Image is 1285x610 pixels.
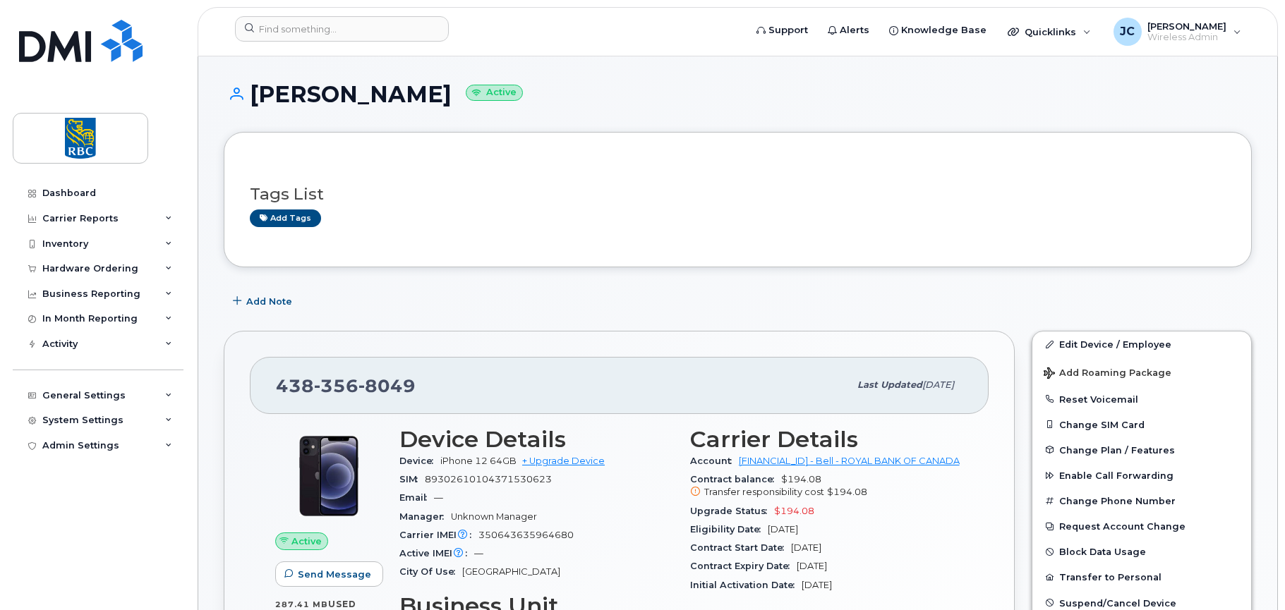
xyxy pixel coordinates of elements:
span: 8049 [358,375,416,396]
button: Block Data Usage [1032,539,1251,564]
span: Last updated [857,379,922,390]
span: Device [399,456,440,466]
span: Contract Expiry Date [690,561,797,571]
button: Send Message [275,561,383,587]
h3: Tags List [250,185,1226,203]
span: [DATE] [922,379,954,390]
button: Transfer to Personal [1032,564,1251,590]
span: [GEOGRAPHIC_DATA] [462,566,560,577]
h3: Device Details [399,427,673,452]
button: Reset Voicemail [1032,386,1251,412]
span: 356 [314,375,358,396]
span: 350643635964680 [478,530,574,540]
span: used [328,599,356,609]
button: Change Plan / Features [1032,437,1251,463]
span: Enable Call Forwarding [1059,470,1174,481]
span: Transfer responsibility cost [704,487,824,497]
button: Enable Call Forwarding [1032,463,1251,488]
span: Contract balance [690,474,781,484]
span: Upgrade Status [690,506,774,516]
a: Edit Device / Employee [1032,331,1251,357]
span: $194.08 [827,487,867,497]
button: Change Phone Number [1032,488,1251,513]
button: Add Note [224,288,304,314]
img: iPhone_12.jpg [286,434,371,518]
span: $194.08 [690,474,964,499]
span: Change Plan / Features [1059,444,1175,455]
span: Active [291,535,322,548]
span: Email [399,492,434,503]
span: Initial Activation Date [690,580,802,590]
span: — [474,548,483,559]
span: $194.08 [774,506,814,516]
span: 287.41 MB [275,599,328,609]
button: Request Account Change [1032,513,1251,539]
span: [DATE] [791,542,821,553]
span: Send Message [298,568,371,581]
span: [DATE] [768,524,798,535]
span: 89302610104371530623 [425,474,552,484]
span: Contract Start Date [690,542,791,553]
small: Active [466,85,523,101]
span: iPhone 12 64GB [440,456,517,466]
span: Add Roaming Package [1044,367,1171,381]
span: — [434,492,443,503]
button: Change SIM Card [1032,412,1251,437]
h1: [PERSON_NAME] [224,82,1252,106]
span: Add Note [246,295,292,308]
span: Suspend/Cancel Device [1059,597,1176,608]
span: Manager [399,511,451,522]
a: + Upgrade Device [522,456,605,466]
a: Add tags [250,209,321,227]
span: [DATE] [802,580,832,590]
span: City Of Use [399,566,462,577]
span: [DATE] [797,561,827,571]
span: Eligibility Date [690,524,768,535]
h3: Carrier Details [690,427,964,452]
span: Unknown Manager [451,511,537,522]
button: Add Roaming Package [1032,358,1251,386]
span: Carrier IMEI [399,530,478,540]
span: SIM [399,474,425,484]
a: [FINANCIAL_ID] - Bell - ROYAL BANK OF CANADA [739,456,960,466]
span: Active IMEI [399,548,474,559]
span: 438 [276,375,416,396]
span: Account [690,456,739,466]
